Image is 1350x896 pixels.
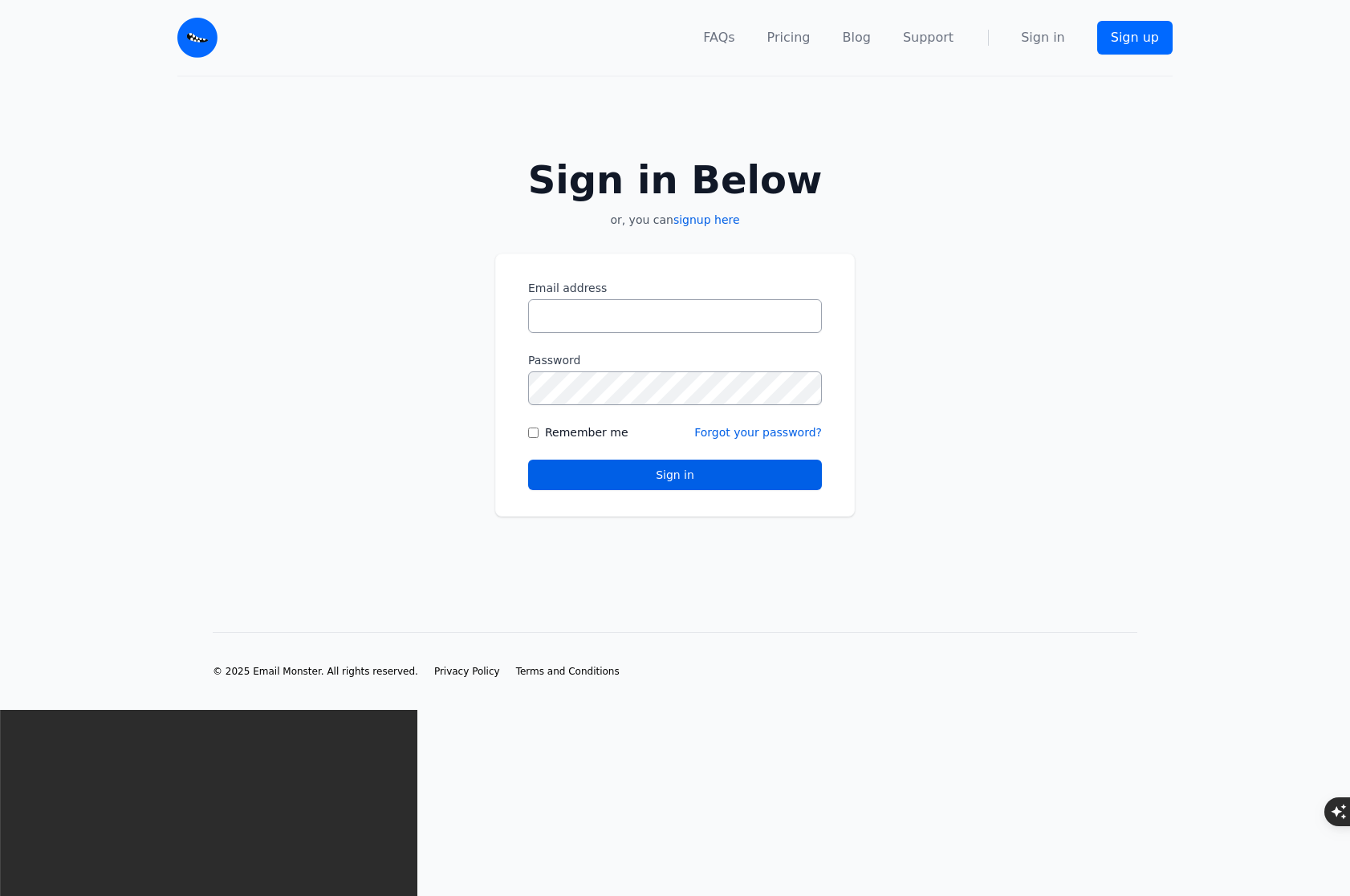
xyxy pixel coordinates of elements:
li: © 2025 Email Monster. All rights reserved. [213,665,418,678]
span: Terms and Conditions [516,666,620,677]
a: Pricing [767,28,811,47]
p: or, you can [495,212,855,228]
a: Blog [843,28,871,47]
span: Privacy Policy [434,666,500,677]
a: Terms and Conditions [516,665,620,678]
label: Remember me [545,424,628,440]
a: Support [903,28,954,47]
h2: Sign in Below [495,160,855,199]
a: Sign in [1021,28,1065,47]
label: Email address [528,280,822,296]
a: Forgot your password? [694,426,822,439]
a: FAQs [703,28,734,47]
a: Privacy Policy [434,665,500,678]
a: Sign up [1097,21,1173,55]
a: signup here [673,213,740,226]
img: Email Monster [177,18,218,58]
button: Sign in [528,460,822,490]
label: Password [528,352,822,368]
